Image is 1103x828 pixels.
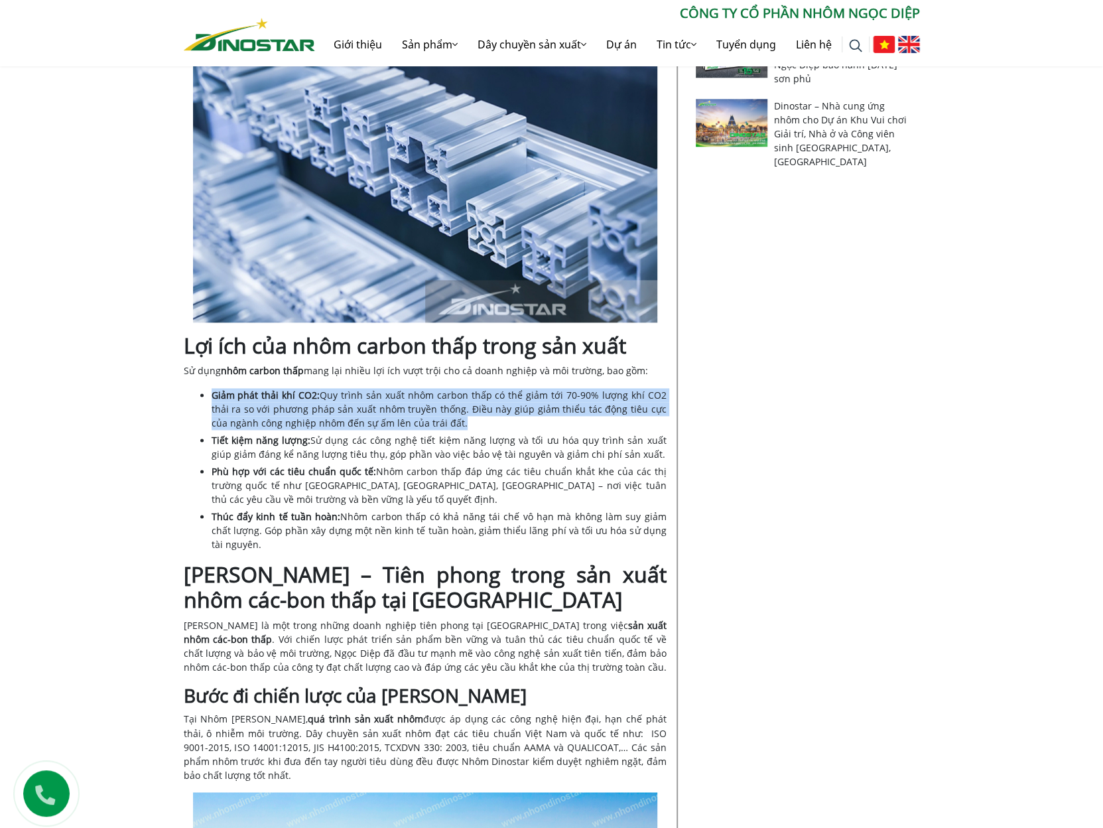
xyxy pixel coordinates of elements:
[392,23,468,66] a: Sản phẩm
[212,434,311,447] b: Tiết kiệm năng lượng:
[193,40,657,322] img: Nhôm Ngọc Diệp – Tiên phong trong sản xuất nhôm các-bon thấp tại Việt Nam
[184,331,626,360] b: Lợi ích của nhôm carbon thấp trong sản xuất
[468,23,596,66] a: Dây chuyền sản xuất
[212,510,667,551] span: Nhôm carbon thấp có khả năng tái chế vô hạn mà không làm suy giảm chất lượng. Góp phần xây dựng m...
[212,465,667,506] span: Nhôm carbon thấp đáp ứng các tiêu chuẩn khắt khe của các thị trường quốc tế như [GEOGRAPHIC_DATA]...
[221,364,304,377] b: nhôm carbon thấp
[212,465,376,478] b: Phù hợp với các tiêu chuẩn quốc tế:
[212,389,667,429] span: Quy trình sản xuất nhôm carbon thấp có thể giảm tới 70-90% lượng khí CO2 thải ra so với phương ph...
[898,36,920,53] img: English
[706,23,786,66] a: Tuyển dụng
[184,619,667,646] b: sản xuất nhôm các-bon thấp
[696,99,768,147] img: Dinostar – Nhà cung ứng nhôm cho Dự án Khu Vui chơi Giải trí, Nhà ở và Công viên sinh thái đảo Vũ...
[212,389,320,401] b: Giảm phát thải khí CO2:
[184,633,667,673] span: . Với chiến lược phát triển sản phẩm bền vững và tuân thủ các tiêu chuẩn quốc tế về chất lượng và...
[184,560,667,614] b: [PERSON_NAME] – Tiên phong trong sản xuất nhôm các-bon thấp tại [GEOGRAPHIC_DATA]
[849,39,862,52] img: search
[212,434,667,460] span: Sử dụng các công nghệ tiết kiệm năng lượng và tối ưu hóa quy trình sản xuất giúp giảm đáng kể năn...
[184,364,221,377] span: Sử dụng
[304,364,648,377] span: mang lại nhiều lợi ích vượt trội cho cả doanh nghiệp và môi trường, bao gồm:
[184,713,667,781] span: Tại Nhôm [PERSON_NAME], được áp dụng các công nghệ hiện đại, hạn chế phát thải, ô nhiễm môi trườn...
[596,23,647,66] a: Dự án
[873,36,895,53] img: Tiếng Việt
[774,100,907,168] a: Dinostar – Nhà cung ứng nhôm cho Dự án Khu Vui chơi Giải trí, Nhà ở và Công viên sinh [GEOGRAPHIC...
[324,23,392,66] a: Giới thiệu
[212,510,341,523] b: Thúc đẩy kinh tế tuần hoàn:
[184,683,527,708] b: Bước đi chiến lược của [PERSON_NAME]
[786,23,842,66] a: Liên hệ
[308,713,423,725] a: quá trình sản xuất nhôm
[184,18,315,51] img: Nhôm Dinostar
[184,619,628,632] span: [PERSON_NAME] là một trong những doanh nghiệp tiên phong tại [GEOGRAPHIC_DATA] trong việc
[315,3,920,23] p: CÔNG TY CỔ PHẦN NHÔM NGỌC DIỆP
[647,23,706,66] a: Tin tức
